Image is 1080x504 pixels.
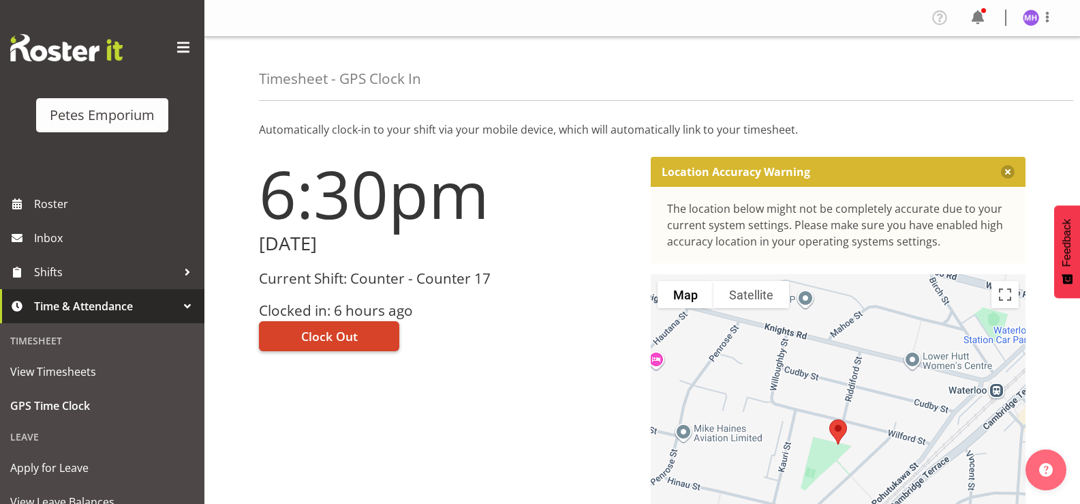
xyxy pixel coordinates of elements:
span: Apply for Leave [10,458,194,478]
img: Rosterit website logo [10,34,123,61]
span: View Timesheets [10,361,194,382]
img: help-xxl-2.png [1039,463,1053,477]
button: Show satellite imagery [713,281,789,308]
a: View Timesheets [3,355,201,389]
button: Feedback - Show survey [1054,205,1080,298]
span: Feedback [1061,219,1073,267]
span: Time & Attendance [34,296,177,316]
img: mackenzie-halford4471.jpg [1023,10,1039,26]
div: Leave [3,423,201,451]
span: Inbox [34,228,198,248]
h3: Current Shift: Counter - Counter 17 [259,271,634,286]
span: GPS Time Clock [10,396,194,416]
div: The location below might not be completely accurate due to your current system settings. Please m... [667,201,1010,250]
span: Clock Out [301,327,358,345]
p: Automatically clock-in to your shift via your mobile device, which will automatically link to you... [259,121,1025,138]
p: Location Accuracy Warning [662,165,810,179]
h3: Clocked in: 6 hours ago [259,303,634,318]
h2: [DATE] [259,233,634,254]
div: Petes Emporium [50,105,155,125]
button: Close message [1001,165,1015,179]
a: Apply for Leave [3,451,201,485]
h4: Timesheet - GPS Clock In [259,71,421,87]
button: Clock Out [259,321,399,351]
span: Shifts [34,262,177,282]
h1: 6:30pm [259,157,634,231]
button: Show street map [658,281,713,308]
a: GPS Time Clock [3,389,201,423]
div: Timesheet [3,327,201,355]
span: Roster [34,194,198,214]
button: Toggle fullscreen view [991,281,1019,308]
